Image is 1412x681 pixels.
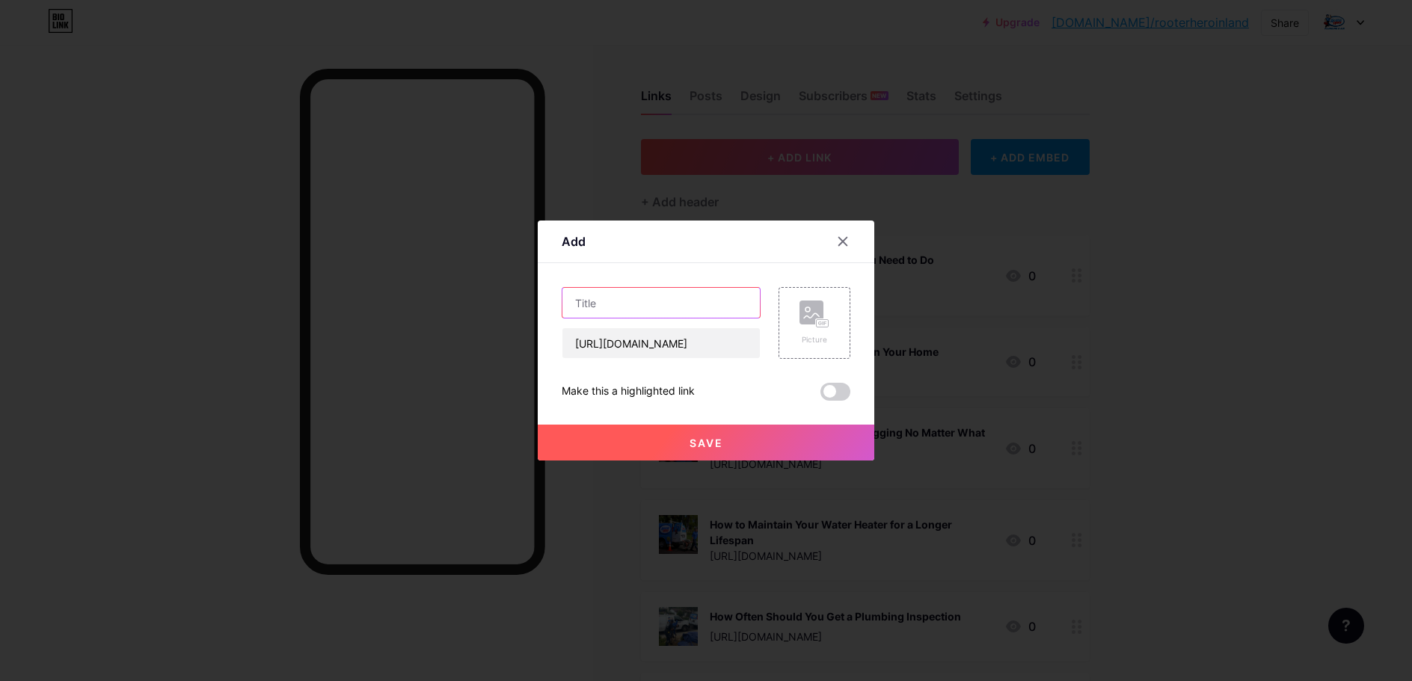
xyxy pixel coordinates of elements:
div: Picture [799,334,829,345]
span: Save [690,437,723,449]
div: Add [562,232,586,250]
div: Make this a highlighted link [562,383,695,401]
button: Save [538,425,874,460]
input: URL [562,328,760,358]
input: Title [562,288,760,318]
